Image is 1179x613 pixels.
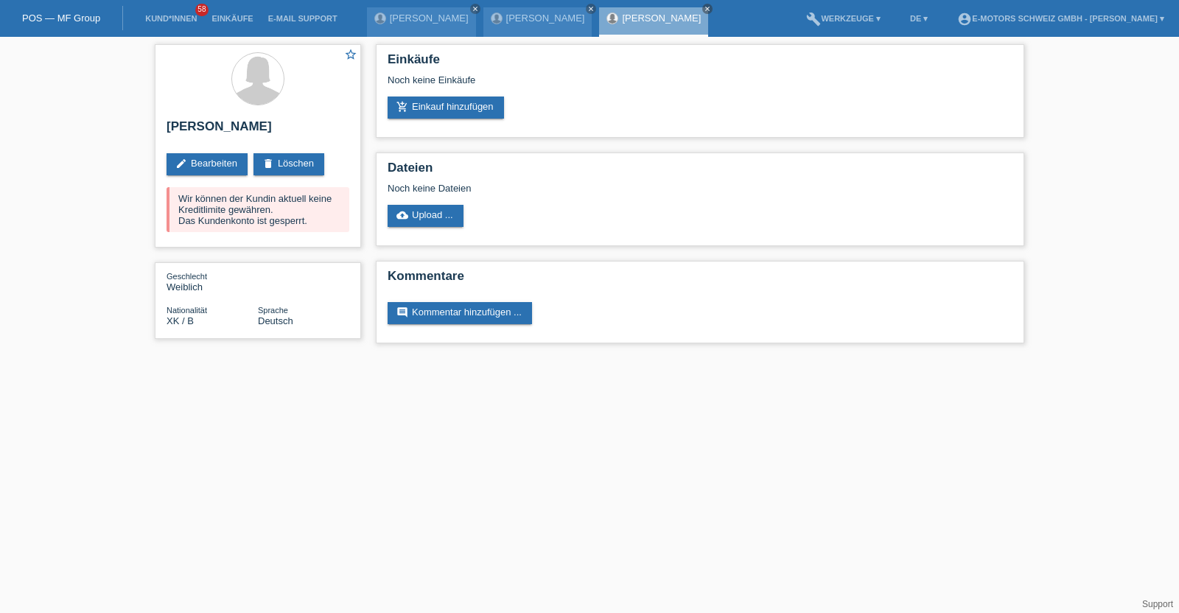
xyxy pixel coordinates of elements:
[472,5,479,13] i: close
[470,4,480,14] a: close
[22,13,100,24] a: POS — MF Group
[388,74,1012,97] div: Noch keine Einkäufe
[586,4,596,14] a: close
[390,13,469,24] a: [PERSON_NAME]
[167,187,349,232] div: Wir können der Kundin aktuell keine Kreditlimite gewähren. Das Kundenkonto ist gesperrt.
[506,13,585,24] a: [PERSON_NAME]
[957,12,972,27] i: account_circle
[175,158,187,169] i: edit
[388,183,838,194] div: Noch keine Dateien
[587,5,595,13] i: close
[258,306,288,315] span: Sprache
[344,48,357,63] a: star_border
[262,158,274,169] i: delete
[388,161,1012,183] h2: Dateien
[258,315,293,326] span: Deutsch
[806,12,821,27] i: build
[799,14,888,23] a: buildWerkzeuge ▾
[950,14,1172,23] a: account_circleE-Motors Schweiz GmbH - [PERSON_NAME] ▾
[195,4,209,16] span: 58
[167,153,248,175] a: editBearbeiten
[396,101,408,113] i: add_shopping_cart
[388,302,532,324] a: commentKommentar hinzufügen ...
[167,119,349,141] h2: [PERSON_NAME]
[396,209,408,221] i: cloud_upload
[388,269,1012,291] h2: Kommentare
[1142,599,1173,609] a: Support
[704,5,711,13] i: close
[167,315,194,326] span: Kosovo / B / 26.10.2018
[388,97,504,119] a: add_shopping_cartEinkauf hinzufügen
[253,153,324,175] a: deleteLöschen
[138,14,204,23] a: Kund*innen
[702,4,713,14] a: close
[167,306,207,315] span: Nationalität
[622,13,701,24] a: [PERSON_NAME]
[903,14,935,23] a: DE ▾
[261,14,345,23] a: E-Mail Support
[204,14,260,23] a: Einkäufe
[388,52,1012,74] h2: Einkäufe
[396,306,408,318] i: comment
[344,48,357,61] i: star_border
[167,272,207,281] span: Geschlecht
[167,270,258,293] div: Weiblich
[388,205,463,227] a: cloud_uploadUpload ...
